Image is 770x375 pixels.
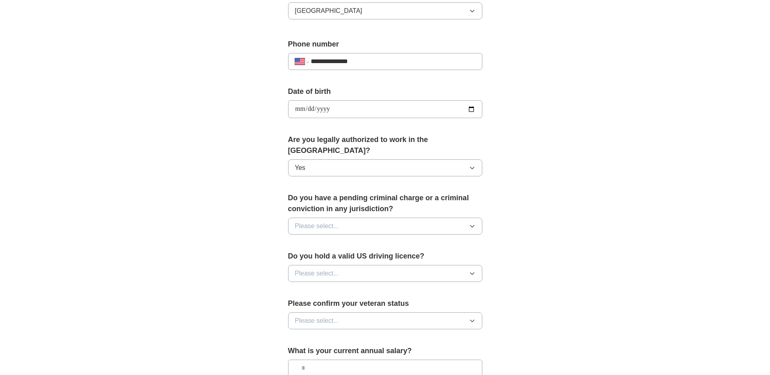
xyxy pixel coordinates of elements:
[288,265,482,282] button: Please select...
[295,269,339,278] span: Please select...
[288,251,482,262] label: Do you hold a valid US driving licence?
[288,345,482,356] label: What is your current annual salary?
[295,316,339,326] span: Please select...
[288,39,482,50] label: Phone number
[288,312,482,329] button: Please select...
[288,2,482,19] button: [GEOGRAPHIC_DATA]
[288,193,482,214] label: Do you have a pending criminal charge or a criminal conviction in any jurisdiction?
[295,6,363,16] span: [GEOGRAPHIC_DATA]
[295,163,305,173] span: Yes
[288,134,482,156] label: Are you legally authorized to work in the [GEOGRAPHIC_DATA]?
[295,221,339,231] span: Please select...
[288,159,482,176] button: Yes
[288,298,482,309] label: Please confirm your veteran status
[288,218,482,235] button: Please select...
[288,86,482,97] label: Date of birth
